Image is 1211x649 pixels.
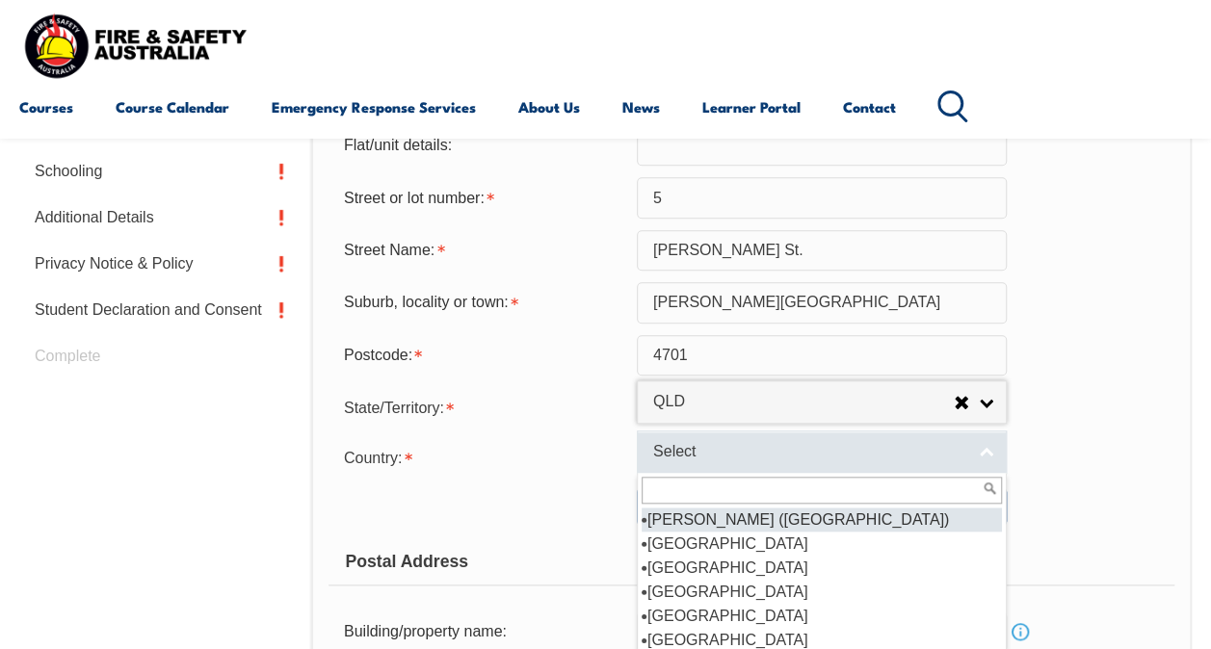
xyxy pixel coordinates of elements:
a: Learner Portal [702,84,801,130]
a: Privacy Notice & Policy [19,241,301,287]
span: QLD [653,392,954,412]
li: [GEOGRAPHIC_DATA] [642,580,1002,604]
a: Info [1007,618,1034,645]
span: Select [653,442,965,462]
a: About Us [518,84,580,130]
span: State/Territory: [344,400,444,416]
li: [GEOGRAPHIC_DATA] [642,604,1002,628]
a: Schooling [19,148,301,195]
a: Contact [843,84,896,130]
div: Street or lot number is required. [329,179,637,216]
a: Additional Details [19,195,301,241]
div: Postcode is required. [329,337,637,374]
li: [GEOGRAPHIC_DATA] [642,532,1002,556]
li: [GEOGRAPHIC_DATA] [642,556,1002,580]
a: Courses [19,84,73,130]
a: Student Declaration and Consent [19,287,301,333]
div: Country is required. [329,437,637,476]
div: Flat/unit details: [329,127,637,164]
div: Suburb, locality or town is required. [329,284,637,321]
a: Emergency Response Services [272,84,476,130]
div: Street Name is required. [329,232,637,269]
div: Postal Address [329,537,1174,585]
li: [PERSON_NAME] ([GEOGRAPHIC_DATA]) [642,507,1002,532]
div: State/Territory is required. [329,387,637,426]
span: Country: [344,450,402,466]
a: Course Calendar [116,84,229,130]
a: News [622,84,660,130]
